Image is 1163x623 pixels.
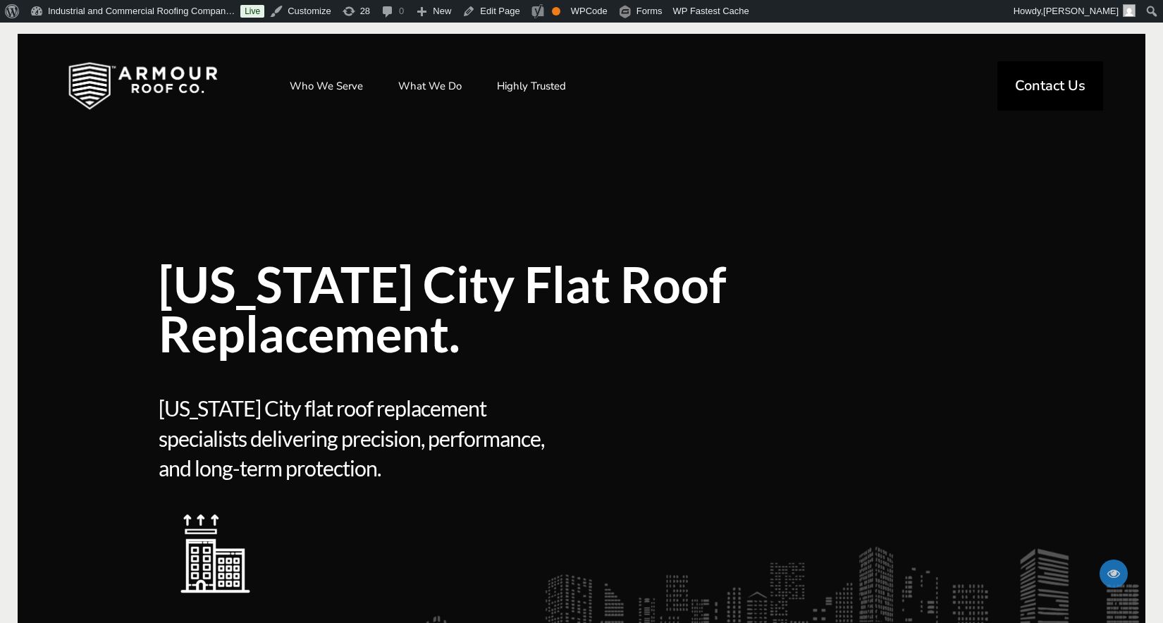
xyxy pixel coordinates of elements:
[384,68,476,104] a: What We Do
[1100,560,1128,588] span: Edit/Preview
[46,51,240,121] img: Industrial and Commercial Roofing Company | Armour Roof Co.
[159,393,577,483] span: [US_STATE] City flat roof replacement specialists delivering precision, performance, and long-ter...
[276,68,377,104] a: Who We Serve
[1043,6,1119,16] span: [PERSON_NAME]
[483,68,580,104] a: Highly Trusted
[1015,79,1085,93] span: Contact Us
[552,7,560,16] div: OK
[240,5,264,18] a: Live
[159,259,786,358] span: [US_STATE] City Flat Roof Replacement.
[997,61,1103,111] a: Contact Us
[159,500,271,613] img: Roof-Replacement-Services-Icon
